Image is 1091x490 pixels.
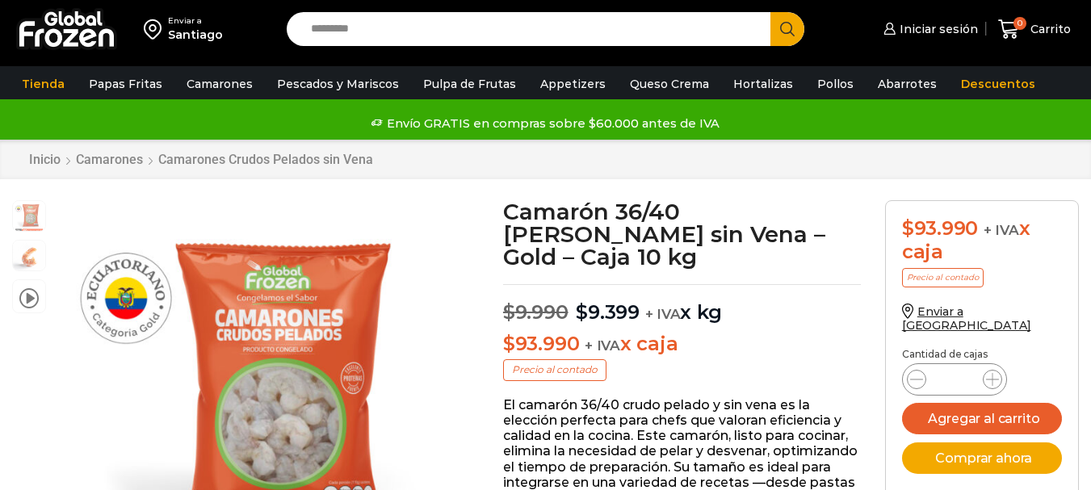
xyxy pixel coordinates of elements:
a: Papas Fritas [81,69,170,99]
span: $ [902,216,914,240]
span: + IVA [645,306,681,322]
bdi: 9.990 [503,300,569,324]
bdi: 93.990 [503,332,579,355]
span: $ [503,332,515,355]
span: Carrito [1026,21,1071,37]
h1: Camarón 36/40 [PERSON_NAME] sin Vena – Gold – Caja 10 kg [503,200,861,268]
p: Cantidad de cajas [902,349,1062,360]
a: Hortalizas [725,69,801,99]
span: PM04004041 [13,201,45,233]
a: Camarones Crudos Pelados sin Vena [157,152,374,167]
a: Tienda [14,69,73,99]
a: Abarrotes [870,69,945,99]
p: x caja [503,333,861,356]
p: Precio al contado [503,359,606,380]
a: Pescados y Mariscos [269,69,407,99]
span: camaron-sin-cascara [13,241,45,273]
img: address-field-icon.svg [144,15,168,43]
a: Camarones [75,152,144,167]
nav: Breadcrumb [28,152,374,167]
span: + IVA [585,337,620,354]
a: Enviar a [GEOGRAPHIC_DATA] [902,304,1031,333]
span: $ [503,300,515,324]
a: Iniciar sesión [879,13,978,45]
a: Queso Crema [622,69,717,99]
p: Precio al contado [902,268,984,287]
div: x caja [902,217,1062,264]
a: Pulpa de Frutas [415,69,524,99]
span: + IVA [984,222,1019,238]
div: Santiago [168,27,223,43]
span: 0 [1013,17,1026,30]
div: Enviar a [168,15,223,27]
a: 0 Carrito [994,10,1075,48]
button: Search button [770,12,804,46]
input: Product quantity [939,368,970,391]
a: Pollos [809,69,862,99]
a: Descuentos [953,69,1043,99]
span: Iniciar sesión [896,21,978,37]
a: Camarones [178,69,261,99]
span: $ [576,300,588,324]
button: Agregar al carrito [902,403,1062,434]
bdi: 93.990 [902,216,978,240]
a: Inicio [28,152,61,167]
button: Comprar ahora [902,442,1062,474]
a: Appetizers [532,69,614,99]
bdi: 9.399 [576,300,640,324]
p: x kg [503,284,861,325]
